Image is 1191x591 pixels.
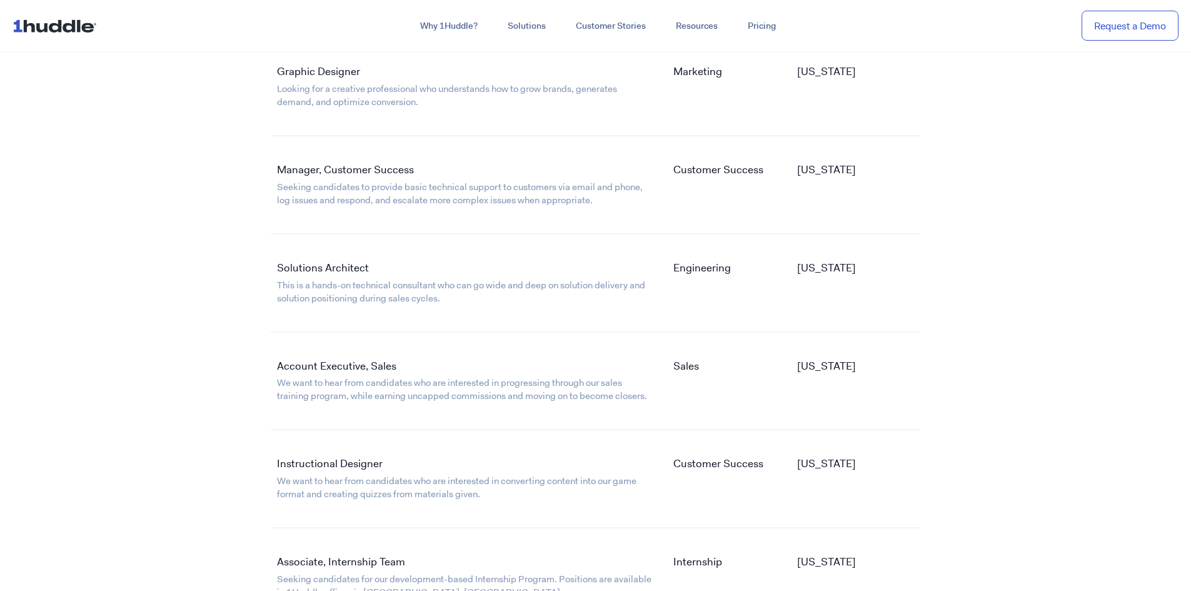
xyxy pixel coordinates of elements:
[277,163,414,176] a: Manager, Customer Success
[673,359,699,373] a: Sales
[673,64,722,78] a: Marketing
[277,555,405,568] a: Associate, Internship Team
[277,181,643,206] a: Seeking candidates to provide basic technical support to customers via email and phone, log issue...
[277,83,617,108] a: Looking for a creative professional who understands how to grow brands, generates demand, and opt...
[277,279,645,305] a: This is a hands-on technical consultant who can go wide and deep on solution delivery and solutio...
[673,261,731,275] a: Engineering
[277,261,369,275] a: Solutions Architect
[673,163,763,176] a: Customer Success
[797,359,856,373] a: [US_STATE]
[661,15,733,38] a: Resources
[733,15,791,38] a: Pricing
[277,457,383,470] a: Instructional Designer
[493,15,561,38] a: Solutions
[797,261,856,275] a: [US_STATE]
[673,555,722,568] a: Internship
[277,376,647,402] a: We want to hear from candidates who are interested in progressing through our sales training prog...
[797,555,856,568] a: [US_STATE]
[405,15,493,38] a: Why 1Huddle?
[797,64,856,78] a: [US_STATE]
[13,14,102,38] img: ...
[277,359,396,373] a: Account Executive, Sales
[673,457,763,470] a: Customer Success
[277,64,360,78] a: Graphic Designer
[277,475,636,500] a: We want to hear from candidates who are interested in converting content into our game format and...
[561,15,661,38] a: Customer Stories
[797,163,856,176] a: [US_STATE]
[1082,11,1178,41] a: Request a Demo
[797,457,856,470] a: [US_STATE]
